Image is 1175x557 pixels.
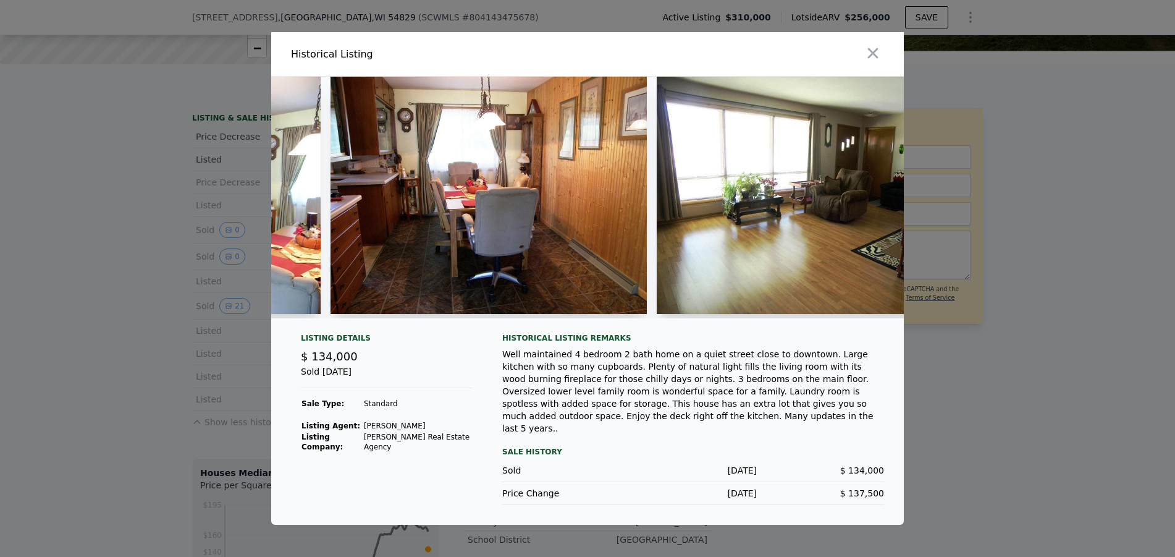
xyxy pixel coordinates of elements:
[502,348,884,435] div: Well maintained 4 bedroom 2 bath home on a quiet street close to downtown. Large kitchen with so ...
[657,77,973,314] img: Property Img
[502,444,884,459] div: Sale History
[502,487,630,500] div: Price Change
[630,487,757,500] div: [DATE]
[502,333,884,343] div: Historical Listing remarks
[301,433,343,451] strong: Listing Company:
[301,365,473,388] div: Sold [DATE]
[840,488,884,498] span: $ 137,500
[331,77,647,314] img: Property Img
[363,432,473,453] td: [PERSON_NAME] Real Estate Agency
[502,464,630,477] div: Sold
[301,422,360,430] strong: Listing Agent:
[291,47,583,62] div: Historical Listing
[301,350,358,363] span: $ 134,000
[630,464,757,477] div: [DATE]
[301,333,473,348] div: Listing Details
[301,399,344,408] strong: Sale Type:
[363,420,473,432] td: [PERSON_NAME]
[363,398,473,409] td: Standard
[840,466,884,475] span: $ 134,000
